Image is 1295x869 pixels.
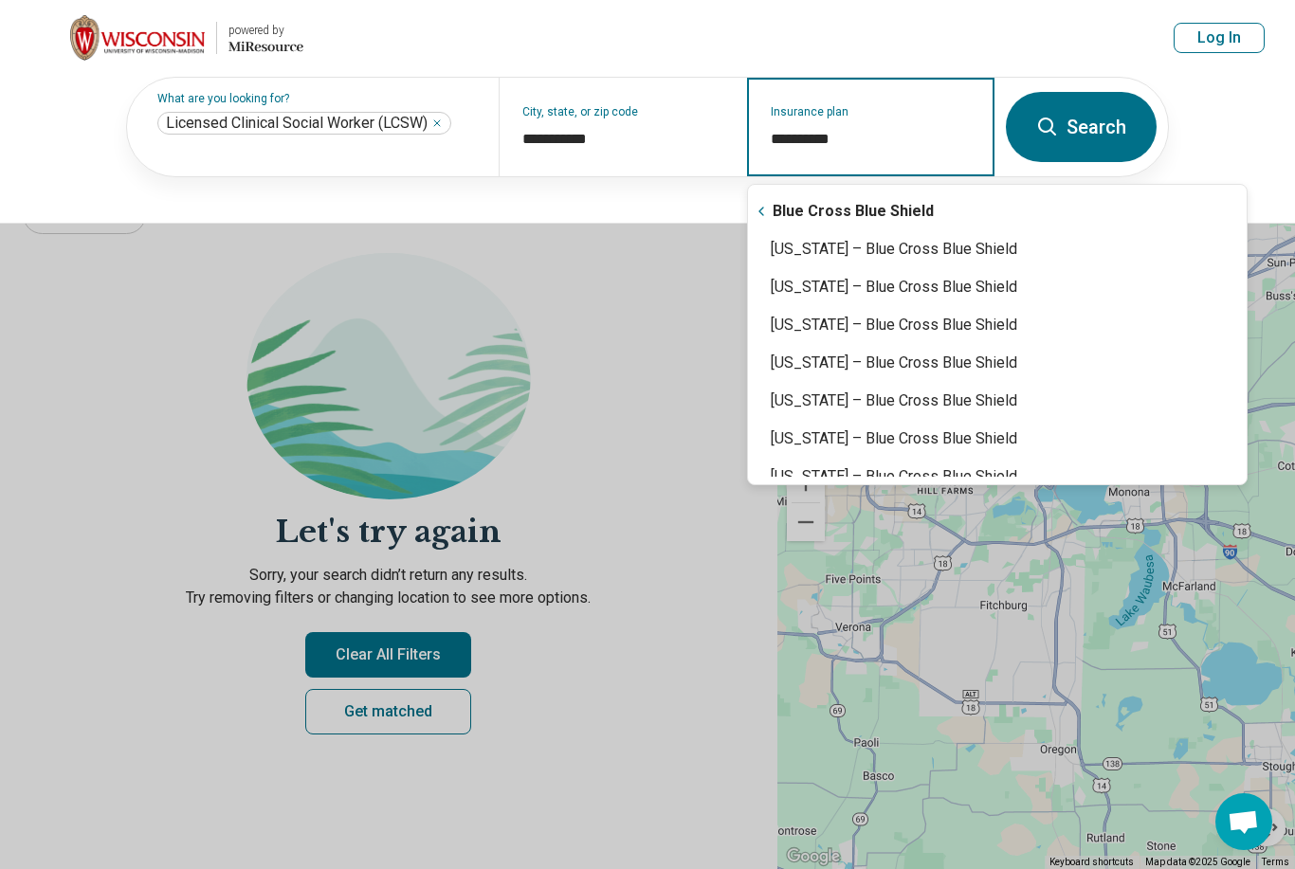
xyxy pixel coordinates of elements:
div: [US_STATE] – Blue Cross Blue Shield [748,458,1247,496]
div: Licensed Clinical Social Worker (LCSW) [157,112,451,135]
div: Suggestions [748,192,1247,477]
div: [US_STATE] – Blue Cross Blue Shield [748,382,1247,420]
img: University of Wisconsin-Madison [70,15,205,61]
div: powered by [228,22,303,39]
div: [US_STATE] – Blue Cross Blue Shield [748,344,1247,382]
div: Blue Cross Blue Shield [748,192,1247,230]
button: Licensed Clinical Social Worker (LCSW) [431,118,443,129]
div: [US_STATE] – Blue Cross Blue Shield [748,306,1247,344]
button: Search [1006,92,1157,162]
div: [US_STATE] – Blue Cross Blue Shield [748,230,1247,268]
div: [US_STATE] – Blue Cross Blue Shield [748,420,1247,458]
div: [US_STATE] – Blue Cross Blue Shield [748,268,1247,306]
a: Open chat [1215,793,1272,850]
span: Licensed Clinical Social Worker (LCSW) [166,114,428,133]
label: What are you looking for? [157,93,476,104]
button: Log In [1174,23,1265,53]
